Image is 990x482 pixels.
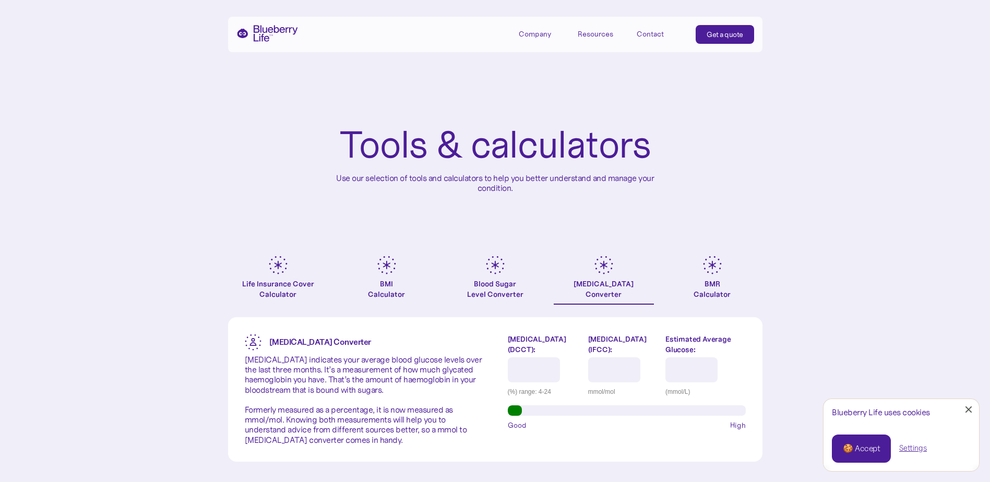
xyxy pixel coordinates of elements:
a: home [236,25,298,42]
a: Contact [637,25,684,42]
div: Resources [578,25,625,42]
h1: Tools & calculators [339,125,651,165]
a: 🍪 Accept [832,435,891,463]
label: [MEDICAL_DATA] (DCCT): [508,334,580,355]
div: Blood Sugar Level Converter [467,279,523,299]
div: (mmol/L) [665,387,745,397]
a: [MEDICAL_DATA]Converter [554,256,654,305]
div: Get a quote [707,29,743,40]
div: Company [519,25,566,42]
label: Estimated Average Glucose: [665,334,745,355]
a: Close Cookie Popup [958,399,979,420]
p: [MEDICAL_DATA] indicates your average blood glucose levels over the last three months. It’s a mea... [245,355,483,445]
div: 🍪 Accept [843,443,880,454]
a: BMICalculator [337,256,437,305]
div: BMR Calculator [694,279,731,299]
a: Get a quote [696,25,754,44]
a: Life Insurance Cover Calculator [228,256,328,305]
div: mmol/mol [588,387,658,397]
a: Blood SugarLevel Converter [445,256,545,305]
div: Company [519,30,551,39]
div: (%) range: 4-24 [508,387,580,397]
strong: [MEDICAL_DATA] Converter [269,336,371,347]
a: Settings [899,443,927,454]
label: [MEDICAL_DATA] (IFCC): [588,334,658,355]
div: Life Insurance Cover Calculator [228,279,328,299]
div: [MEDICAL_DATA] Converter [574,279,634,299]
a: BMRCalculator [662,256,762,305]
span: Good [508,420,527,430]
div: Resources [578,30,613,39]
div: BMI Calculator [368,279,405,299]
div: Contact [637,30,664,39]
span: High [730,420,746,430]
p: Use our selection of tools and calculators to help you better understand and manage your condition. [328,173,662,193]
div: Blueberry Life uses cookies [832,407,971,417]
